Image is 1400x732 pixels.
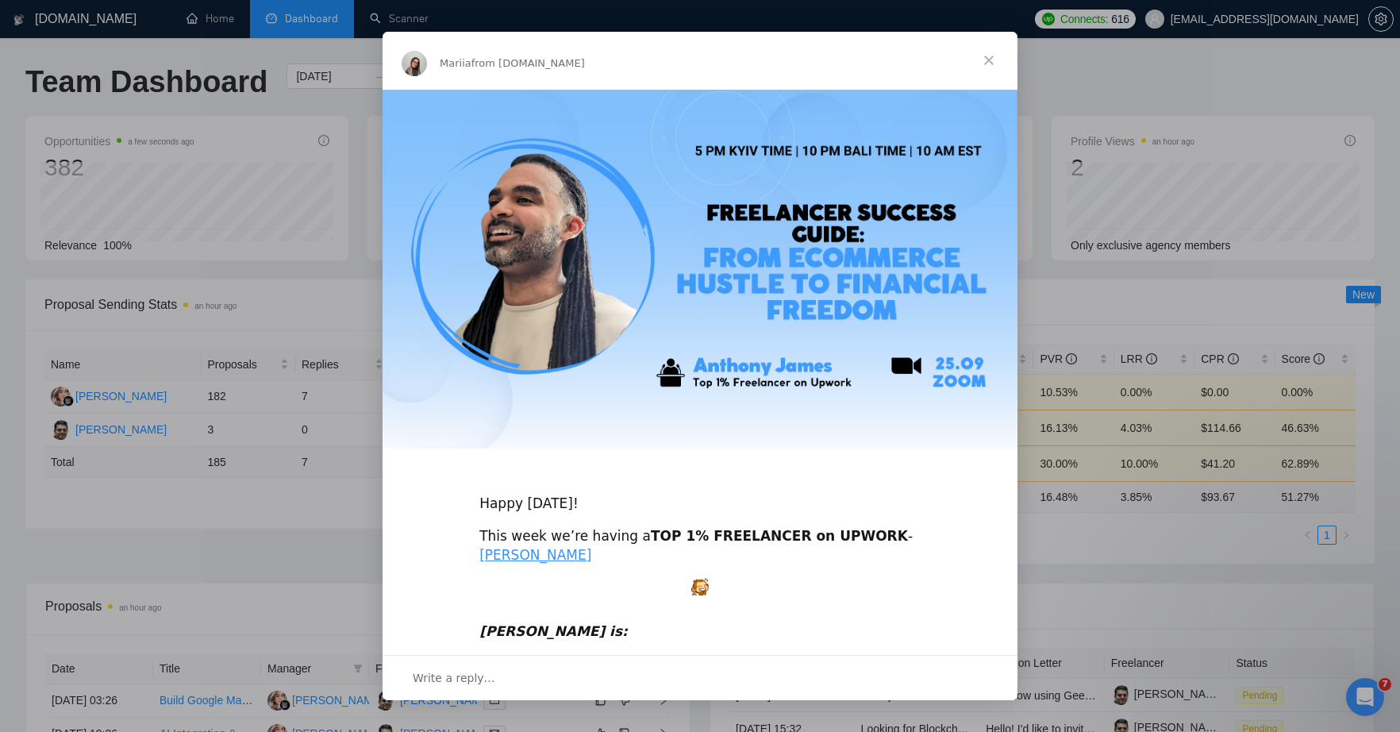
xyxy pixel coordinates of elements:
span: Mariia [440,57,471,69]
span: from [DOMAIN_NAME] [471,57,585,69]
img: Profile image for Mariia [402,51,427,76]
span: Close [960,32,1017,89]
img: :excited: [691,578,709,595]
span: Write a reply… [413,668,495,688]
b: TOP 1% FREELANCER on UPWORK [651,528,908,544]
a: [PERSON_NAME] [479,547,591,563]
div: This week we’re having a - [479,527,921,565]
i: [PERSON_NAME] is: [479,623,628,639]
div: Open conversation and reply [383,655,1017,700]
div: Happy [DATE]! [479,476,921,514]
